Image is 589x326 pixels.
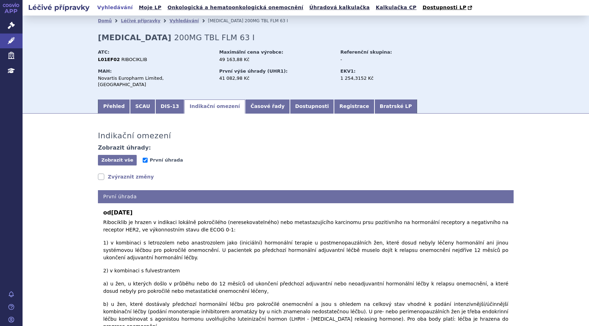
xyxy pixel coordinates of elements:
a: Domů [98,18,112,23]
a: Časové řady [245,99,290,114]
b: od [103,209,508,217]
span: RIBOCIKLIB [121,57,147,62]
button: Zobrazit vše [98,155,137,165]
strong: [MEDICAL_DATA] [98,33,171,42]
span: Dostupnosti LP [422,5,466,10]
h2: Léčivé přípravky [23,2,95,12]
a: Moje LP [137,3,163,12]
a: Onkologická a hematoonkologická onemocnění [165,3,305,12]
div: - [340,56,420,63]
h4: První úhrada [98,190,514,203]
a: Dostupnosti [290,99,334,114]
strong: MAH: [98,68,112,74]
span: První úhrada [150,157,183,163]
a: DIS-13 [155,99,184,114]
a: Indikační omezení [184,99,245,114]
a: Vyhledávání [95,3,135,12]
input: První úhrada [143,158,148,163]
a: Bratrské LP [374,99,417,114]
div: 49 163,88 Kč [219,56,334,63]
a: SCAU [130,99,155,114]
a: Kalkulačka CP [374,3,419,12]
h4: Zobrazit úhrady: [98,144,151,151]
span: [MEDICAL_DATA] [208,18,243,23]
a: Léčivé přípravky [121,18,160,23]
strong: EKV1: [340,68,355,74]
strong: Maximální cena výrobce: [219,49,283,55]
a: Registrace [334,99,374,114]
span: Zobrazit vše [101,157,134,163]
a: Dostupnosti LP [420,3,476,13]
div: 1 254,3152 Kč [340,75,420,81]
strong: ATC: [98,49,110,55]
span: 200MG TBL FLM 63 I [174,33,255,42]
a: Zvýraznit změny [98,173,154,180]
h3: Indikační omezení [98,131,171,140]
strong: Referenční skupina: [340,49,392,55]
span: [DATE] [111,209,132,216]
div: 41 082,98 Kč [219,75,334,81]
a: Vyhledávání [169,18,199,23]
a: Přehled [98,99,130,114]
span: 200MG TBL FLM 63 I [245,18,288,23]
div: Novartis Europharm Limited, [GEOGRAPHIC_DATA] [98,75,212,88]
strong: První výše úhrady (UHR1): [219,68,287,74]
strong: L01EF02 [98,57,120,62]
a: Úhradová kalkulačka [307,3,372,12]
